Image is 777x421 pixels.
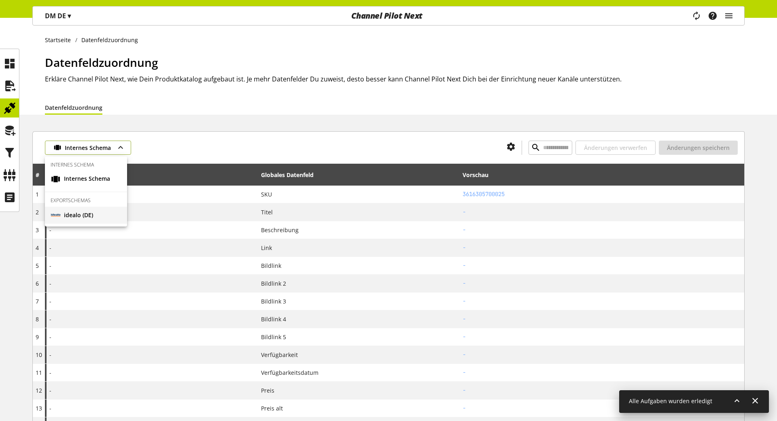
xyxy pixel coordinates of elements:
span: - [49,279,51,288]
span: 12 [36,387,42,394]
span: Preis alt [261,404,283,412]
button: Änderungen speichern [659,141,738,155]
span: 3 [36,226,39,234]
span: 7 [36,297,39,305]
span: Preis [261,386,274,395]
h2: - [463,261,741,270]
a: Datenfeldzuordnung [45,100,102,115]
img: 1869707a5a2b6c07298f74b45f9d27fa.svg [53,143,62,152]
span: - [49,315,51,323]
span: idealo (DE) [64,211,93,219]
span: 11 [36,369,42,376]
span: - [49,244,51,252]
span: Bildlink [261,261,281,270]
span: 5 [36,262,39,269]
span: - [49,297,51,306]
span: - [49,350,51,359]
span: - [49,226,51,234]
nav: main navigation [32,6,745,26]
span: - [49,404,51,412]
span: Verfügbarkeitsdatum [261,368,318,377]
a: idealo (DE) [45,207,127,224]
h2: - [463,297,741,306]
span: Änderungen speichern [667,143,730,152]
h2: Erkläre Channel Pilot Next, wie Dein Produktkatalog aufgebaut ist. Je mehr Datenfelder Du zuweist... [45,74,745,84]
span: Link [261,244,272,252]
span: 2 [36,208,39,216]
span: Beschreibung [261,226,299,234]
span: Verfügbarkeit [261,350,298,359]
h2: - [463,368,741,377]
h2: - [463,244,741,252]
span: 1 [36,190,39,198]
span: 10 [36,351,42,359]
span: - [49,368,51,377]
span: Exportschemas [51,197,91,204]
span: - [49,386,51,395]
span: SKU [261,190,272,199]
span: 13 [36,404,42,412]
span: Bildlink 2 [261,279,286,288]
span: 6 [36,280,39,287]
button: Änderungen verwerfen [575,141,656,155]
div: Globales Datenfeld [261,171,314,179]
h2: - [463,404,741,412]
span: ▾ [68,11,71,20]
span: Internes Schema [65,143,111,152]
h2: 3616305700025 [463,190,741,199]
a: Startseite [45,36,75,44]
div: Vorschau [463,171,488,179]
span: - [49,333,51,341]
button: Internes Schema [45,141,131,155]
span: Datenfeldzuordnung [45,55,158,70]
p: DM DE [45,11,71,21]
span: # [36,171,39,179]
h2: - [463,208,741,216]
h2: - [463,333,741,341]
span: - [49,261,51,270]
h2: - [463,279,741,288]
h2: - [463,315,741,323]
h2: - [463,350,741,359]
span: Alle Aufgaben wurden erledigt [629,397,712,405]
span: Internes Schema [64,174,110,184]
h2: - [463,226,741,234]
img: 1869707a5a2b6c07298f74b45f9d27fa.svg [51,174,61,184]
img: icon [51,211,61,219]
span: 9 [36,333,39,341]
span: Bildlink 4 [261,315,286,323]
span: Änderungen verwerfen [584,143,647,152]
span: Titel [261,208,273,216]
span: 4 [36,244,39,252]
span: Bildlink 3 [261,297,286,306]
span: Bildlink 5 [261,333,286,341]
h2: - [463,386,741,395]
span: Internes Schema [51,161,94,168]
span: 8 [36,315,39,323]
a: Internes Schema [45,171,127,188]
